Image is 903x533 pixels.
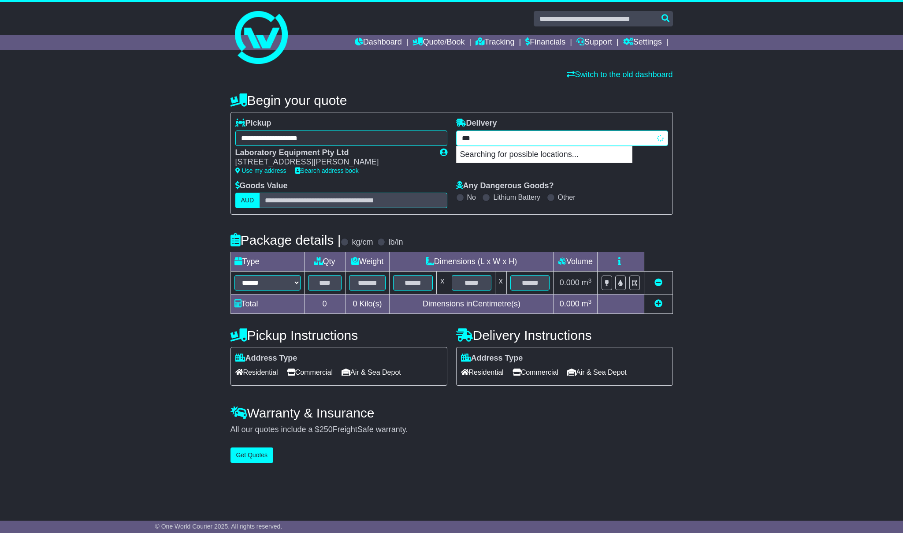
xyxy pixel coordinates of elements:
sup: 3 [588,298,592,305]
label: lb/in [388,238,403,247]
label: Delivery [456,119,497,128]
span: 0.000 [560,299,580,308]
h4: Warranty & Insurance [230,406,673,420]
label: Pickup [235,119,271,128]
td: Kilo(s) [345,294,390,314]
a: Support [576,35,612,50]
div: All our quotes include a $ FreightSafe warranty. [230,425,673,435]
td: Weight [345,252,390,272]
span: Air & Sea Depot [567,365,627,379]
a: Financials [525,35,565,50]
a: Tracking [476,35,514,50]
typeahead: Please provide city [456,130,668,146]
a: Dashboard [355,35,402,50]
td: Total [230,294,304,314]
span: Commercial [513,365,558,379]
span: 0 [353,299,357,308]
td: Type [230,252,304,272]
span: Air & Sea Depot [342,365,401,379]
td: x [495,272,506,294]
h4: Pickup Instructions [230,328,447,343]
td: Dimensions (L x W x H) [390,252,554,272]
label: No [467,193,476,201]
span: © One World Courier 2025. All rights reserved. [155,523,282,530]
label: AUD [235,193,260,208]
p: Searching for possible locations... [457,146,632,163]
td: x [437,272,448,294]
a: Search address book [295,167,359,174]
label: Lithium Battery [493,193,540,201]
label: kg/cm [352,238,373,247]
label: Address Type [235,354,297,363]
h4: Delivery Instructions [456,328,673,343]
td: Dimensions in Centimetre(s) [390,294,554,314]
span: m [582,299,592,308]
span: m [582,278,592,287]
sup: 3 [588,277,592,284]
td: Qty [304,252,345,272]
a: Switch to the old dashboard [567,70,673,79]
h4: Begin your quote [230,93,673,108]
div: Laboratory Equipment Pty Ltd [235,148,431,158]
label: Other [558,193,576,201]
span: 0.000 [560,278,580,287]
td: Volume [554,252,598,272]
label: Address Type [461,354,523,363]
div: [STREET_ADDRESS][PERSON_NAME] [235,157,431,167]
label: Goods Value [235,181,288,191]
label: Any Dangerous Goods? [456,181,554,191]
a: Use my address [235,167,286,174]
h4: Package details | [230,233,341,247]
a: Settings [623,35,662,50]
button: Get Quotes [230,447,274,463]
span: Residential [461,365,504,379]
span: Residential [235,365,278,379]
a: Add new item [654,299,662,308]
td: 0 [304,294,345,314]
span: Commercial [287,365,333,379]
span: 250 [320,425,333,434]
a: Quote/Book [412,35,465,50]
a: Remove this item [654,278,662,287]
